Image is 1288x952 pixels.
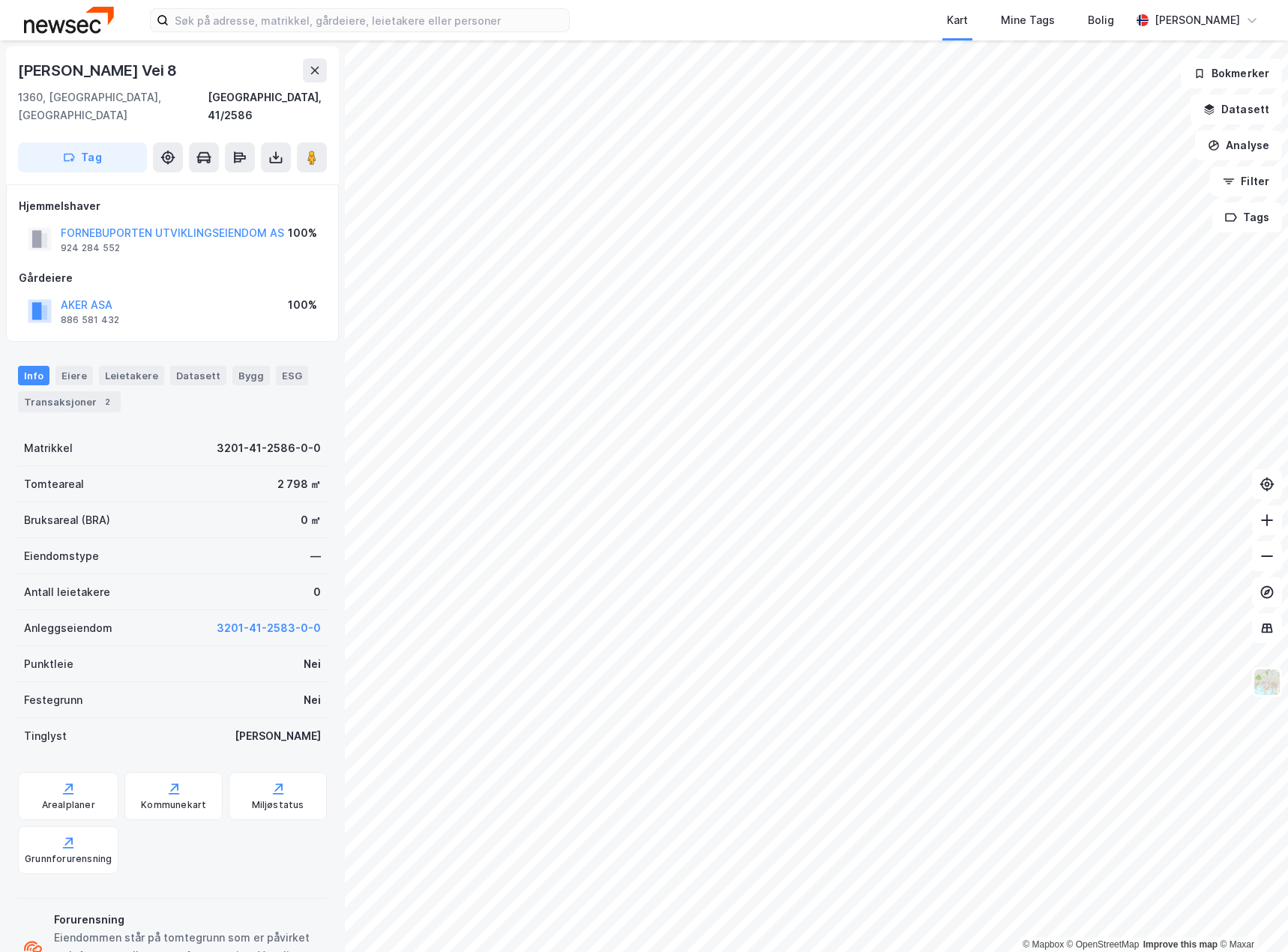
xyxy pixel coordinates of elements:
div: 0 [313,583,321,601]
div: Kontrollprogram for chat [1213,880,1288,952]
img: newsec-logo.f6e21ccffca1b3a03d2d.png [24,7,114,33]
div: Festegrunn [24,691,82,709]
button: Tag [18,142,147,172]
div: Tinglyst [24,727,67,745]
div: 2 798 ㎡ [277,475,321,493]
div: Arealplaner [42,799,95,811]
input: Søk på adresse, matrikkel, gårdeiere, leietakere eller personer [169,9,569,31]
div: Eiere [55,366,93,385]
div: Punktleie [24,655,73,673]
div: 924 284 552 [61,242,120,254]
div: Bolig [1088,11,1114,29]
div: 1360, [GEOGRAPHIC_DATA], [GEOGRAPHIC_DATA] [18,88,208,124]
div: Kart [947,11,968,29]
div: Bygg [232,366,270,385]
a: OpenStreetMap [1067,939,1140,950]
iframe: Chat Widget [1213,880,1288,952]
div: [PERSON_NAME] [235,727,321,745]
div: Gårdeiere [19,269,326,287]
button: Analyse [1195,130,1282,160]
div: Eiendomstype [24,547,99,565]
div: Nei [304,691,321,709]
button: Datasett [1191,94,1282,124]
div: Forurensning [54,911,321,929]
div: 2 [100,394,115,409]
div: Antall leietakere [24,583,110,601]
div: [PERSON_NAME] [1155,11,1240,29]
div: Grunnforurensning [25,853,112,865]
div: [PERSON_NAME] Vei 8 [18,58,180,82]
button: Filter [1210,166,1282,196]
div: — [310,547,321,565]
button: 3201-41-2583-0-0 [217,619,321,637]
div: Tomteareal [24,475,84,493]
div: Hjemmelshaver [19,197,326,215]
div: 100% [288,296,317,314]
a: Mapbox [1023,939,1064,950]
a: Improve this map [1143,939,1218,950]
div: Anleggseiendom [24,619,112,637]
div: Leietakere [99,366,164,385]
div: 3201-41-2586-0-0 [217,439,321,457]
div: ESG [276,366,308,385]
div: Transaksjoner [18,391,121,412]
div: 886 581 432 [61,314,119,326]
div: [GEOGRAPHIC_DATA], 41/2586 [208,88,327,124]
div: Info [18,366,49,385]
div: Datasett [170,366,226,385]
div: Bruksareal (BRA) [24,511,110,529]
button: Tags [1212,202,1282,232]
div: Kommunekart [141,799,206,811]
div: 0 ㎡ [301,511,321,529]
img: Z [1253,668,1281,696]
div: Miljøstatus [252,799,304,811]
div: 100% [288,224,317,242]
div: Mine Tags [1001,11,1055,29]
div: Matrikkel [24,439,73,457]
button: Bokmerker [1181,58,1282,88]
div: Nei [304,655,321,673]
